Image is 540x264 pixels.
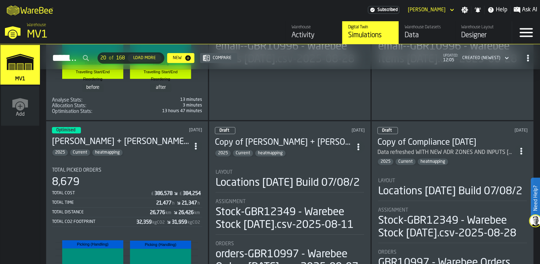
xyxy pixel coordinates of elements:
div: 3 minutes [128,103,202,108]
a: link-to-/wh/i/3ccf57d1-1e0c-4a81-a3bb-c2011c5f0d50/data [399,21,455,44]
div: Warehouse Datasets [405,25,450,30]
div: Title [216,170,364,175]
div: Copy of Simon + Aaron Tes [215,137,352,148]
div: Simulations [348,30,393,40]
label: button-toggle-Settings [458,6,471,13]
a: link-to-/wh/i/3ccf57d1-1e0c-4a81-a3bb-c2011c5f0d50/designer [455,21,512,44]
span: kgCO2 [152,220,165,225]
div: stat-Layout [378,178,527,201]
div: New [170,56,184,61]
div: Data [405,30,450,40]
div: Updated: 15/09/2025, 14:04:17 Created: 12/09/2025, 13:46:50 [142,128,202,133]
div: Title [378,249,527,255]
div: Title [52,167,202,173]
div: MV1 [27,28,218,41]
div: Total Distance [52,210,150,215]
span: Orders [216,241,234,247]
div: Data refreshed WITH NEW ADR ZONES AND INPUTS 28.08.2025 [377,148,515,157]
div: status-0 2 [377,127,398,134]
div: stat-Analyse Stats: [52,97,202,103]
div: stat-Assignment [216,199,364,235]
div: 13 minutes [128,97,202,102]
div: Title [216,199,364,205]
span: of [109,55,113,61]
span: Optimisation Stats: [52,109,92,114]
label: button-toggle-Menu [512,21,540,44]
span: kgCO2 [188,220,200,225]
div: 8,679 [52,176,80,189]
span: km [166,211,171,216]
a: link-to-/wh/new [1,86,39,127]
div: stat-Optimisation Stats: [52,109,202,114]
span: Layout [216,170,233,175]
div: Load More [130,56,159,61]
div: Gavin + Aaron 12/09/25 [52,136,189,148]
div: Total CO2 Footprint [52,219,136,224]
h3: Copy of Compliance [DATE] [377,137,515,148]
span: 168 [116,55,125,61]
div: Warehouse Layout [461,25,506,30]
span: h [198,201,200,206]
text: after [156,85,166,90]
span: Help [496,6,507,14]
span: 2025 [215,151,231,156]
span: Draft [219,128,229,133]
div: stat-Assignment [378,207,527,243]
div: Title [378,207,527,213]
div: Stat Value [178,210,194,216]
a: link-to-/wh/i/3ccf57d1-1e0c-4a81-a3bb-c2011c5f0d50/simulations [0,45,40,86]
span: heatmapping [418,159,448,164]
span: 2025 [378,159,393,164]
div: Stat Value [182,200,197,206]
span: Add [16,111,25,117]
span: Warehouse [27,23,46,28]
div: Title [52,103,125,109]
div: stat-Total Picked Orders [52,167,202,227]
div: Locations [DATE] Build 07/08/2 [378,185,522,198]
div: Title [216,241,364,247]
div: Warehouse [292,25,336,30]
div: Designer [461,30,506,40]
span: 9,153,100 [52,109,202,114]
button: button-Load More [128,54,162,62]
div: DropdownMenuValue-Aaron Tamborski Tamborski [405,6,456,14]
label: button-toggle-Notifications [471,6,484,13]
span: Current [233,151,253,156]
div: Menu Subscription [368,6,399,14]
div: Title [378,178,527,184]
span: Ask AI [522,6,537,14]
button: button-New [167,53,194,63]
div: Total Time [52,200,156,205]
div: stat-Layout [216,170,364,193]
div: Updated: 08/09/2025, 14:42:46 Created: 08/09/2025, 14:34:22 [464,128,528,133]
text: before [87,85,100,90]
div: Activity [292,30,336,40]
span: heatmapping [92,150,123,155]
div: Compare [210,56,234,61]
span: 12:05 [443,58,458,63]
a: link-to-/wh/i/3ccf57d1-1e0c-4a81-a3bb-c2011c5f0d50/settings/billing [368,6,399,14]
div: Stat Value [183,191,201,196]
div: Locations [DATE] Build 07/08/2 [216,177,360,189]
span: Assignment [216,199,246,205]
span: Current [70,150,90,155]
span: 20 [100,55,106,61]
div: Copy of Compliance 28.08.2025 [377,137,515,148]
label: Need Help? [532,178,539,218]
span: Assignment [378,207,408,213]
div: Updated: 09/09/2025, 11:54:15 Created: 09/09/2025, 11:06:42 [301,128,365,133]
label: button-toggle-Ask AI [511,6,540,14]
span: MV1 [14,76,27,82]
span: Optimised [56,128,75,132]
div: Stock-GBR12349 - Warebee Stock [DATE].csv-2025-08-28 [378,214,527,240]
div: DropdownMenuValue-2 [462,56,500,61]
div: DropdownMenuValue-Aaron Tamborski Tamborski [408,7,446,13]
span: £ [180,191,182,196]
div: Title [52,109,125,114]
div: Stat Value [172,219,187,225]
div: Total Cost [52,191,151,196]
div: status-3 2 [52,127,81,133]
